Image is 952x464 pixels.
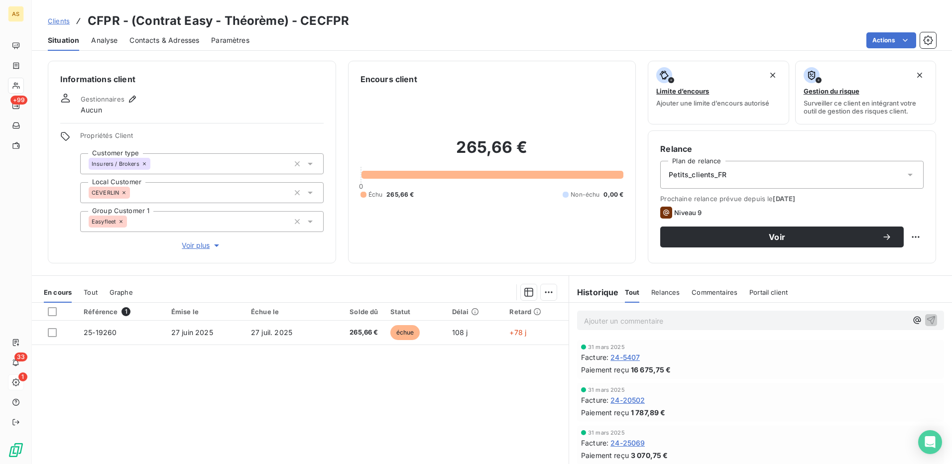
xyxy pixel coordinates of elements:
span: +99 [10,96,27,105]
span: Prochaine relance prévue depuis le [660,195,924,203]
span: Niveau 9 [674,209,702,217]
span: Relances [651,288,680,296]
span: Ajouter une limite d’encours autorisé [656,99,769,107]
span: Contacts & Adresses [129,35,199,45]
input: Ajouter une valeur [130,188,138,197]
span: Paiement reçu [581,450,629,461]
span: 25-19260 [84,328,117,337]
span: 108 j [452,328,468,337]
span: 24-5407 [610,352,640,362]
span: 3 070,75 € [631,450,668,461]
a: Clients [48,16,70,26]
span: 0 [359,182,363,190]
span: échue [390,325,420,340]
span: 1 [121,307,130,316]
span: 0,00 € [603,190,623,199]
span: Voir [672,233,882,241]
span: Insurers / Brokers [92,161,139,167]
h3: CFPR - (Contrat Easy - Théorème) - CECFPR [88,12,349,30]
span: Tout [84,288,98,296]
button: Actions [866,32,916,48]
button: Voir plus [80,240,324,251]
span: Non-échu [571,190,599,199]
img: Logo LeanPay [8,442,24,458]
span: Easyfleet [92,219,116,225]
button: Limite d’encoursAjouter une limite d’encours autorisé [648,61,789,124]
span: Paramètres [211,35,249,45]
h2: 265,66 € [360,137,624,167]
span: [DATE] [773,195,795,203]
h6: Informations client [60,73,324,85]
span: 1 [18,372,27,381]
div: Délai [452,308,497,316]
span: Analyse [91,35,118,45]
span: 31 mars 2025 [588,430,625,436]
span: 265,66 € [330,328,378,338]
span: Tout [625,288,640,296]
span: 27 juil. 2025 [251,328,292,337]
input: Ajouter une valeur [127,217,135,226]
span: 33 [14,352,27,361]
span: Portail client [749,288,788,296]
h6: Relance [660,143,924,155]
div: Émise le [171,308,239,316]
div: Retard [509,308,563,316]
div: AS [8,6,24,22]
span: Aucun [81,105,102,115]
span: 265,66 € [386,190,414,199]
h6: Encours client [360,73,417,85]
span: Facture : [581,352,608,362]
span: 31 mars 2025 [588,344,625,350]
span: Surveiller ce client en intégrant votre outil de gestion des risques client. [804,99,928,115]
span: CEVERLIN [92,190,119,196]
span: Paiement reçu [581,364,629,375]
div: Échue le [251,308,318,316]
span: Facture : [581,438,608,448]
span: Voir plus [182,240,222,250]
span: Gestionnaires [81,95,124,103]
div: Référence [84,307,159,316]
span: 16 675,75 € [631,364,671,375]
span: 1 787,89 € [631,407,666,418]
div: Open Intercom Messenger [918,430,942,454]
span: +78 j [509,328,526,337]
span: Facture : [581,395,608,405]
button: Voir [660,227,904,247]
h6: Historique [569,286,619,298]
span: Commentaires [692,288,737,296]
input: Ajouter une valeur [150,159,158,168]
button: Gestion du risqueSurveiller ce client en intégrant votre outil de gestion des risques client. [795,61,936,124]
span: Graphe [110,288,133,296]
span: Paiement reçu [581,407,629,418]
div: Solde dû [330,308,378,316]
span: Limite d’encours [656,87,709,95]
span: Petits_clients_FR [669,170,726,180]
span: Gestion du risque [804,87,859,95]
span: Situation [48,35,79,45]
div: Statut [390,308,440,316]
span: Échu [368,190,383,199]
span: 31 mars 2025 [588,387,625,393]
span: 24-25069 [610,438,645,448]
span: 27 juin 2025 [171,328,213,337]
span: 24-20502 [610,395,645,405]
span: Propriétés Client [80,131,324,145]
span: Clients [48,17,70,25]
span: En cours [44,288,72,296]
